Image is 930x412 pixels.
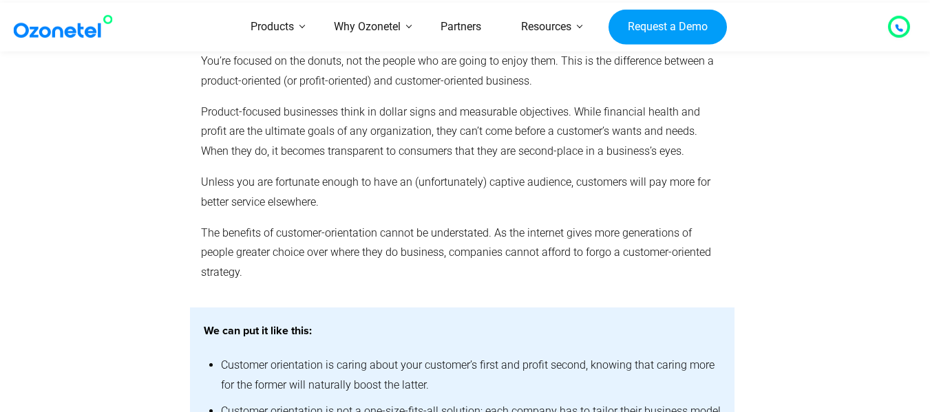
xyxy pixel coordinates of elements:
[314,3,421,52] a: Why Ozonetel
[421,3,501,52] a: Partners
[201,52,723,91] p: You’re focused on the donuts, not the people who are going to enjoy them. This is the difference ...
[201,102,723,162] p: Product-focused businesses think in dollar signs and measurable objectives. While financial healt...
[231,3,314,52] a: Products
[201,224,723,283] p: The benefits of customer-orientation cannot be understated. As the internet gives more generation...
[204,325,312,336] strong: We can put it like this:
[221,352,721,399] li: Customer orientation is caring about your customer’s first and profit second, knowing that caring...
[201,173,723,213] p: Unless you are fortunate enough to have an (unfortunately) captive audience, customers will pay m...
[609,9,726,45] a: Request a Demo
[501,3,591,52] a: Resources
